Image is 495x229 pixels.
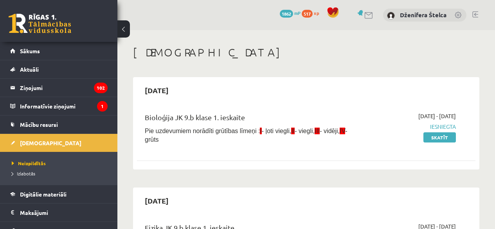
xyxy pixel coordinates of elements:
[137,191,176,210] h2: [DATE]
[20,191,67,198] span: Digitālie materiāli
[145,128,347,143] span: Pie uzdevumiem norādīti grūtības līmeņi : - ļoti viegli, - viegli, - vidēji, - grūts
[423,132,456,142] a: Skatīt
[133,46,479,59] h1: [DEMOGRAPHIC_DATA]
[10,97,108,115] a: Informatīvie ziņojumi1
[340,128,345,134] span: IV
[10,79,108,97] a: Ziņojumi102
[360,123,456,131] span: Iesniegta
[387,12,395,20] img: Dženifera Štelca
[314,10,319,16] span: xp
[20,47,40,54] span: Sākums
[260,128,261,134] span: I
[10,115,108,133] a: Mācību resursi
[12,160,46,166] span: Neizpildītās
[20,121,58,128] span: Mācību resursi
[20,66,39,73] span: Aktuāli
[20,204,108,222] legend: Maksājumi
[10,134,108,152] a: [DEMOGRAPHIC_DATA]
[418,112,456,120] span: [DATE] - [DATE]
[12,160,110,167] a: Neizpildītās
[20,79,108,97] legend: Ziņojumi
[94,83,108,93] i: 102
[97,101,108,112] i: 1
[315,128,320,134] span: III
[302,10,323,16] a: 517 xp
[280,10,301,16] a: 1862 mP
[12,170,35,177] span: Izlabotās
[294,10,301,16] span: mP
[291,128,295,134] span: II
[400,11,446,19] a: Dženifera Štelca
[137,81,176,99] h2: [DATE]
[20,139,81,146] span: [DEMOGRAPHIC_DATA]
[10,204,108,222] a: Maksājumi
[302,10,313,18] span: 517
[280,10,293,18] span: 1862
[10,42,108,60] a: Sākums
[10,185,108,203] a: Digitālie materiāli
[10,60,108,78] a: Aktuāli
[9,14,71,33] a: Rīgas 1. Tālmācības vidusskola
[145,112,348,126] div: Bioloģija JK 9.b klase 1. ieskaite
[20,97,108,115] legend: Informatīvie ziņojumi
[12,170,110,177] a: Izlabotās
